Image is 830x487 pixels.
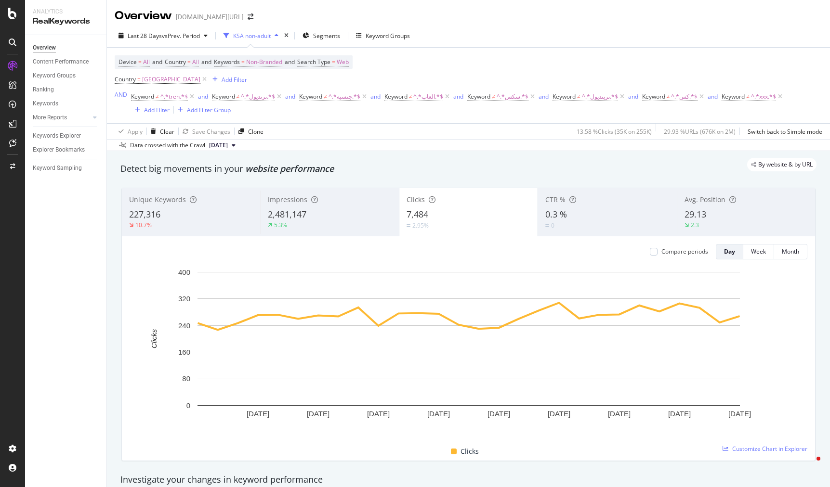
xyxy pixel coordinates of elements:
a: Ranking [33,85,100,95]
a: Keywords Explorer [33,131,100,141]
span: CTR % [545,195,566,204]
span: ≠ [492,92,495,101]
span: = [138,58,142,66]
text: Clicks [150,329,158,348]
span: ^.*ترينديول.*$ [582,90,618,103]
a: Overview [33,43,100,53]
div: 0 [551,221,554,230]
svg: A chart. [130,267,808,435]
div: Clone [248,128,263,136]
div: 29.93 % URLs ( 676K on 2M ) [664,128,736,136]
span: ≠ [409,92,412,101]
div: Ranking [33,85,54,95]
button: KSA non-adult [220,28,282,43]
div: Keyword Groups [366,32,410,40]
span: Non-Branded [246,55,282,69]
button: [DATE] [205,140,239,151]
div: Overview [33,43,56,53]
span: = [332,58,335,66]
span: ^.*ترنديول.*$ [241,90,275,103]
button: and [708,92,718,101]
span: Keywords [214,58,240,66]
button: and [539,92,549,101]
div: [DOMAIN_NAME][URL] [176,12,244,22]
text: [DATE] [608,410,631,418]
span: Segments [313,32,340,40]
span: Keyword [722,92,745,101]
span: Customize Chart in Explorer [732,445,807,453]
img: Equal [545,224,549,227]
div: AND [115,90,127,99]
span: ^.*جنسية.*$ [329,90,360,103]
div: 13.58 % Clicks ( 35K on 255K ) [577,128,652,136]
button: and [370,92,381,101]
div: 2.95% [412,221,429,230]
text: 240 [178,321,190,330]
button: and [198,92,208,101]
span: vs Prev. Period [162,32,200,40]
div: Keywords [33,99,58,109]
span: and [152,58,162,66]
a: Keyword Groups [33,71,100,81]
text: 0 [186,401,190,410]
span: Search Type [297,58,330,66]
div: arrow-right-arrow-left [248,13,253,20]
span: ≠ [746,92,750,101]
div: legacy label [747,158,817,171]
span: All [192,55,199,69]
button: Clone [235,124,263,139]
span: ≠ [237,92,240,101]
button: Save Changes [179,124,230,139]
span: Keyword [131,92,154,101]
span: ^.*العاب.*$ [413,90,443,103]
button: Week [743,244,774,259]
span: ≠ [667,92,670,101]
div: and [285,92,295,101]
a: More Reports [33,113,90,123]
span: By website & by URL [758,162,813,167]
div: Keywords Explorer [33,131,81,141]
a: Keywords [33,99,100,109]
span: Keyword [212,92,235,101]
span: Unique Keywords [129,195,186,204]
div: Switch back to Simple mode [748,128,822,136]
text: [DATE] [668,410,691,418]
button: Last 28 DaysvsPrev. Period [115,28,211,43]
span: Keyword [467,92,490,101]
a: Content Performance [33,57,100,67]
text: [DATE] [427,410,450,418]
div: Save Changes [192,128,230,136]
text: [DATE] [247,410,269,418]
text: [DATE] [487,410,510,418]
img: Equal [407,224,410,227]
div: Compare periods [661,247,708,256]
text: 320 [178,295,190,303]
span: 29.13 [685,208,706,220]
button: Apply [115,124,143,139]
span: Keyword [299,92,322,101]
div: Add Filter [144,106,170,114]
div: RealKeywords [33,16,99,27]
span: ^.*tren.*$ [160,90,188,103]
span: 2,481,147 [268,208,306,220]
span: [GEOGRAPHIC_DATA] [142,73,200,86]
div: and [628,92,638,101]
button: Segments [299,28,344,43]
text: [DATE] [307,410,329,418]
button: Day [716,244,743,259]
div: 10.7% [135,221,152,229]
button: Switch back to Simple mode [744,124,822,139]
text: 80 [182,374,190,383]
div: and [453,92,463,101]
div: Investigate your changes in keyword performance [120,474,817,486]
a: Keyword Sampling [33,163,100,173]
span: Clicks [461,446,479,457]
span: Keyword [384,92,408,101]
button: AND [115,90,127,99]
div: Apply [128,128,143,136]
button: Month [774,244,807,259]
span: Keyword [642,92,665,101]
text: [DATE] [728,410,751,418]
